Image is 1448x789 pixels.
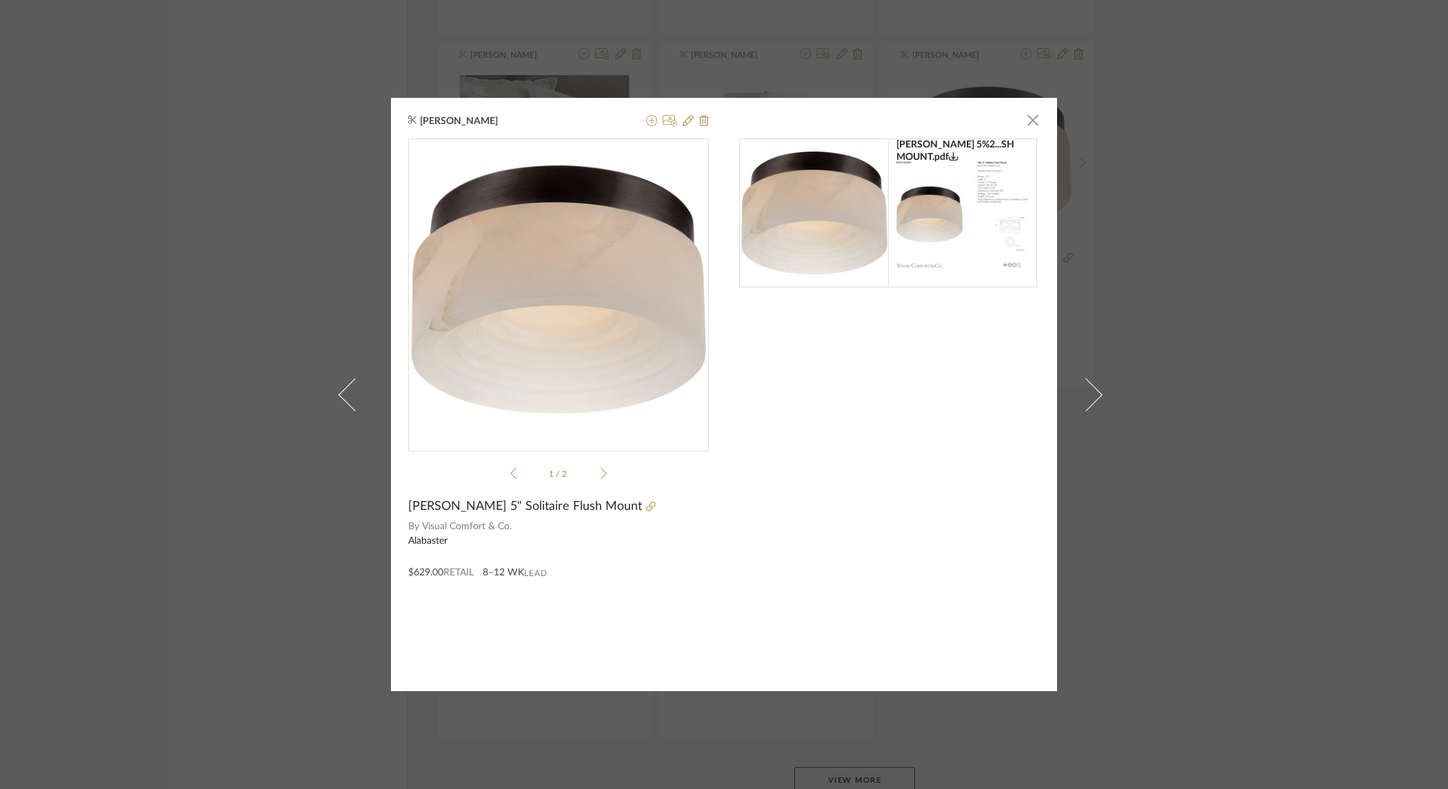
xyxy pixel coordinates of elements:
span: By [408,520,419,534]
span: Retail [443,568,474,577]
span: 2 [562,470,569,478]
span: $629.00 [408,568,443,577]
span: / [556,470,562,478]
span: Visual Comfort & Co. [422,520,710,534]
span: [PERSON_NAME] [420,115,519,127]
img: 218fa751-edf6-48cf-aa9d-456c5d9bd85b_216x216.jpg [740,139,889,287]
span: [PERSON_NAME] 5" Solitaire Flush Mount [408,499,642,514]
img: 9517e532-8176-44e0-a7ed-f8d703bcafdb_216x216.jpg [888,156,1037,271]
div: Alabaster [408,534,709,549]
span: 8–12 WK [483,566,524,580]
span: 1 [549,470,556,478]
span: Lead [524,568,547,578]
img: 218fa751-edf6-48cf-aa9d-456c5d9bd85b_436x436.jpg [408,139,709,440]
a: [PERSON_NAME] 5%2...SH MOUNT.pdf [888,139,1037,287]
div: [PERSON_NAME] 5%2...SH MOUNT.pdf [896,139,1029,163]
button: Close [1019,106,1047,134]
div: 0 [409,139,708,440]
